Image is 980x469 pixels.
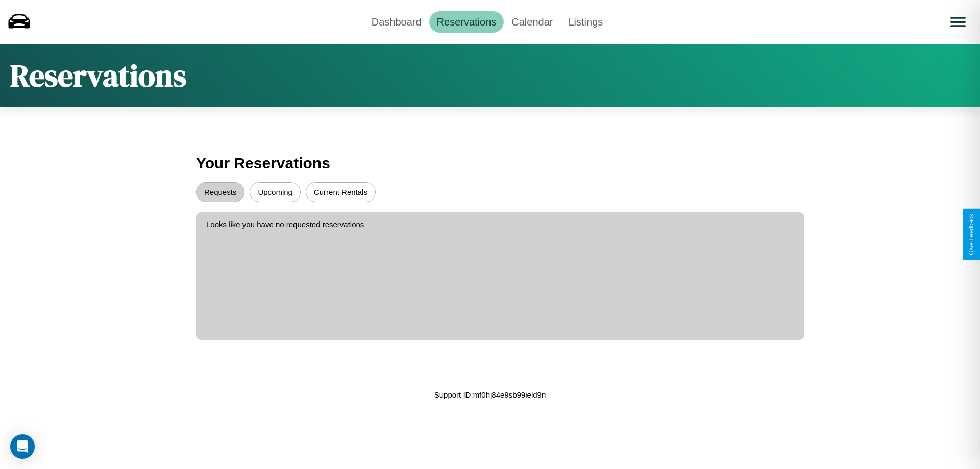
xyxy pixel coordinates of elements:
[196,182,244,202] button: Requests
[250,182,301,202] button: Upcoming
[10,55,186,96] h1: Reservations
[364,11,429,33] a: Dashboard
[10,434,35,459] div: Open Intercom Messenger
[968,214,975,255] div: Give Feedback
[944,8,972,36] button: Open menu
[429,11,504,33] a: Reservations
[196,150,784,177] h3: Your Reservations
[206,217,794,231] p: Looks like you have no requested reservations
[434,388,546,402] p: Support ID: mf0hj84e9sb99ield9n
[560,11,610,33] a: Listings
[306,182,376,202] button: Current Rentals
[504,11,560,33] a: Calendar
